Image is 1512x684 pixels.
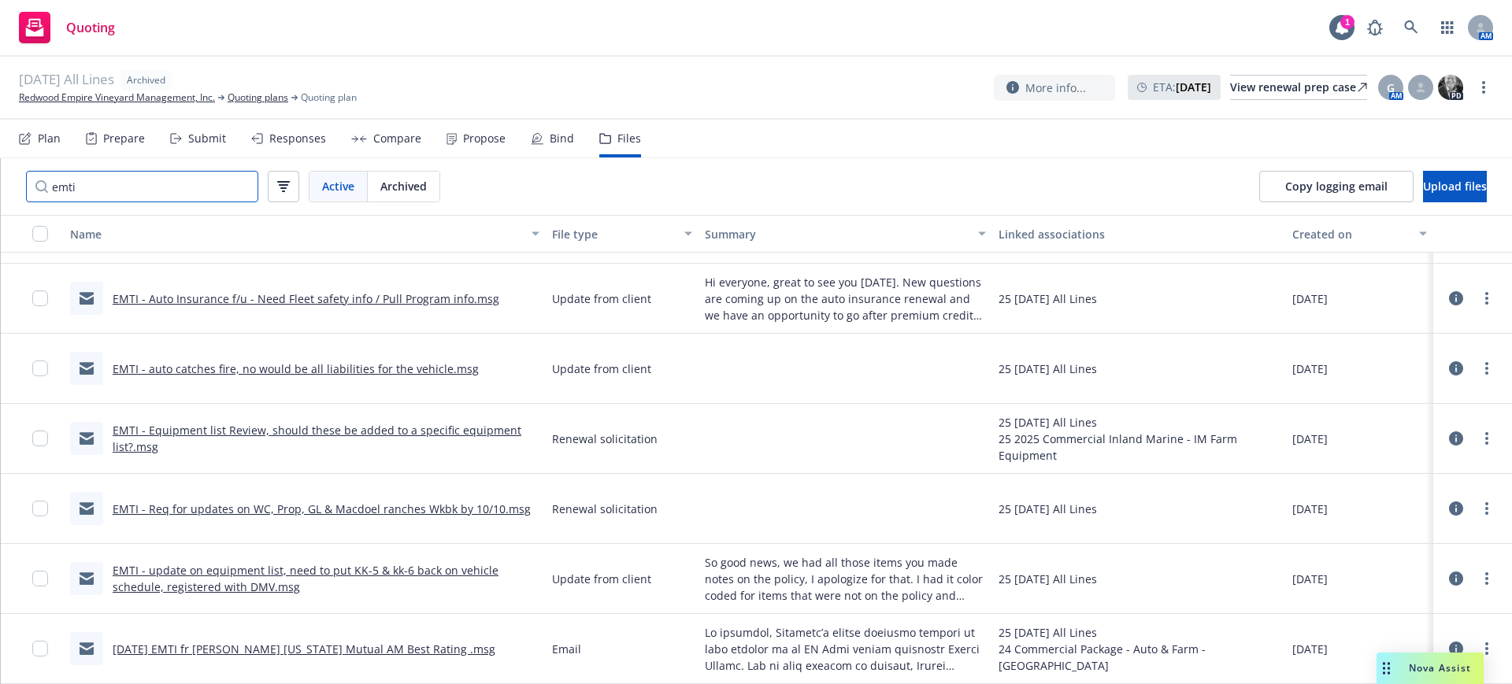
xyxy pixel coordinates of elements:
button: File type [546,215,699,253]
button: Summary [699,215,992,253]
div: 25 [DATE] All Lines [999,501,1097,517]
span: Renewal solicitation [552,501,658,517]
div: 25 [DATE] All Lines [999,290,1097,307]
span: Update from client [552,360,651,377]
button: Name [64,215,546,253]
button: Created on [1286,215,1433,253]
div: 25 [DATE] All Lines [999,414,1280,431]
div: Responses [269,132,326,145]
input: Toggle Row Selected [32,501,48,516]
div: 25 [DATE] All Lines [999,624,1280,641]
div: Submit [188,132,226,145]
button: Copy logging email [1259,171,1414,202]
div: Name [70,226,522,242]
a: more [1477,639,1496,658]
button: Linked associations [992,215,1286,253]
div: 24 Commercial Package - Auto & Farm - [GEOGRAPHIC_DATA] [999,641,1280,674]
span: [DATE] [1292,431,1328,447]
span: [DATE] [1292,290,1328,307]
span: Renewal solicitation [552,431,658,447]
a: more [1474,78,1493,97]
span: Hi everyone, great to see you [DATE]. New questions are coming up on the auto insurance renewal a... [705,274,986,324]
span: Lo ipsumdol, Sitametc’a elitse doeiusmo tempori ut labo etdolor ma al EN Admi veniam quisnostr Ex... [705,624,986,674]
div: File type [552,226,675,242]
span: Quoting [66,21,115,34]
span: [DATE] [1292,571,1328,587]
input: Toggle Row Selected [32,571,48,586]
div: Prepare [103,132,145,145]
a: EMTI - Auto Insurance f/u - Need Fleet safety info / Pull Program info.msg [113,291,499,306]
a: Search [1395,12,1427,43]
a: EMTI - auto catches fire, no would be all liabilities for the vehicle.msg [113,361,479,376]
span: G [1387,79,1395,96]
span: Email [552,641,581,657]
a: Quoting plans [228,91,288,105]
div: 25 [DATE] All Lines [999,571,1097,587]
span: More info... [1025,79,1086,96]
div: Bind [550,132,574,145]
input: Select all [32,226,48,242]
a: Redwood Empire Vineyard Management, Inc. [19,91,215,105]
a: more [1477,429,1496,448]
span: ETA : [1153,79,1211,95]
a: [DATE] EMTI fr [PERSON_NAME] [US_STATE] Mutual AM Best Rating .msg [113,641,495,656]
input: Search by keyword... [26,171,258,202]
button: Upload files [1423,171,1487,202]
span: Copy logging email [1285,179,1388,194]
span: Upload files [1423,179,1487,194]
div: Plan [38,132,61,145]
span: Archived [127,73,165,87]
input: Toggle Row Selected [32,641,48,656]
span: [DATE] [1292,501,1328,517]
div: Linked associations [999,226,1280,242]
button: More info... [994,75,1115,101]
div: 25 [DATE] All Lines [999,360,1097,377]
a: more [1477,569,1496,588]
span: Quoting plan [301,91,357,105]
div: Propose [463,132,506,145]
a: Quoting [13,6,121,50]
div: View renewal prep case [1230,76,1367,99]
div: Files [617,132,641,145]
div: Created on [1292,226,1410,242]
a: EMTI - Equipment list Review, should these be added to a specific equipment list?.msg [113,423,521,454]
a: View renewal prep case [1230,75,1367,100]
span: So good news, we had all those items you made notes on the policy, I apologize for that. I had it... [705,554,986,604]
span: [DATE] All Lines [19,70,114,91]
span: Active [322,178,354,194]
img: photo [1438,75,1463,100]
span: [DATE] [1292,641,1328,657]
input: Toggle Row Selected [32,360,48,376]
a: Report a Bug [1359,12,1391,43]
div: Summary [705,226,969,242]
div: Drag to move [1377,653,1396,684]
div: 1 [1340,15,1354,29]
a: Switch app [1432,12,1463,43]
div: Compare [373,132,421,145]
a: more [1477,359,1496,378]
a: more [1477,289,1496,308]
input: Toggle Row Selected [32,431,48,446]
span: [DATE] [1292,360,1328,377]
span: Nova Assist [1409,661,1471,675]
a: EMTI - update on equipment list, need to put KK-5 & kk-6 back on vehicle schedule, registered wit... [113,563,498,594]
button: Nova Assist [1377,653,1484,684]
div: 25 2025 Commercial Inland Marine - IM Farm Equipment [999,431,1280,464]
span: Archived [380,178,427,194]
input: Toggle Row Selected [32,290,48,306]
strong: [DATE] [1176,79,1211,94]
span: Update from client [552,290,651,307]
a: EMTI - Req for updates on WC, Prop, GL & Macdoel ranches Wkbk by 10/10.msg [113,501,531,516]
span: Update from client [552,571,651,587]
a: more [1477,499,1496,518]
